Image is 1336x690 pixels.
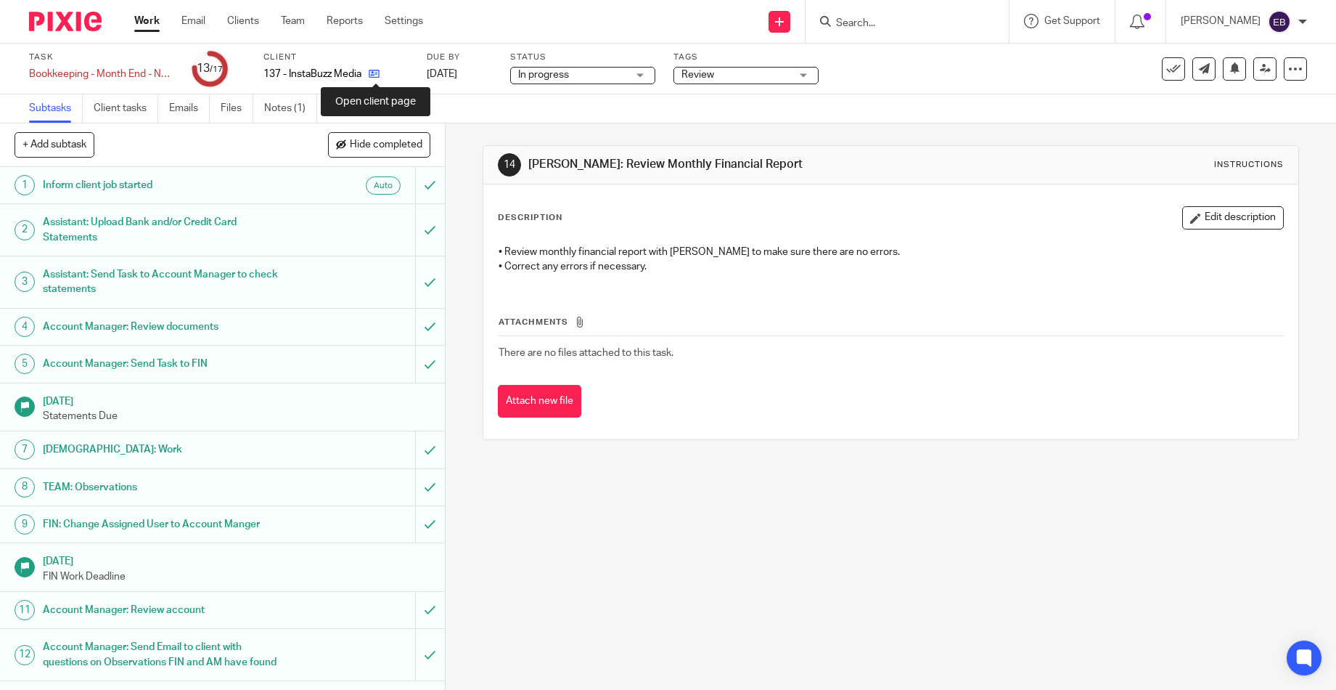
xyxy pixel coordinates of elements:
div: Instructions [1214,159,1284,171]
a: Client tasks [94,94,158,123]
h1: FIN: Change Assigned User to Account Manger [43,514,282,535]
label: Tags [673,52,819,63]
label: Task [29,52,174,63]
p: [PERSON_NAME] [1181,14,1261,28]
p: Description [498,212,562,224]
div: 1 [15,175,35,195]
span: [DATE] [427,69,457,79]
div: 14 [498,153,521,176]
img: Pixie [29,12,102,31]
input: Search [835,17,965,31]
a: Notes (1) [264,94,317,123]
a: Audit logs [328,94,384,123]
label: Status [510,52,655,63]
h1: [PERSON_NAME]: Review Monthly Financial Report [528,157,922,172]
p: FIN Work Deadline [43,569,430,584]
h1: Account Manager: Review account [43,599,282,621]
div: 7 [15,439,35,460]
a: Files [221,94,253,123]
div: 4 [15,317,35,337]
label: Due by [427,52,492,63]
p: 137 - InstaBuzz Media [263,67,361,81]
h1: Account Manager: Send Email to client with questions on Observations FIN and AM have found [43,636,282,673]
h1: [DATE] [43,551,430,569]
label: Client [263,52,409,63]
div: Bookkeeping - Month End - No monthly meeting [29,67,174,81]
span: Get Support [1044,16,1100,26]
a: Emails [169,94,210,123]
span: Review [681,70,714,80]
a: Team [281,14,305,28]
h1: Account Manager: Send Task to FIN [43,353,282,375]
h1: [DATE] [43,391,430,409]
small: /17 [210,65,223,73]
a: Clients [227,14,259,28]
p: • Review monthly financial report with [PERSON_NAME] to make sure there are no errors. • Correct ... [499,245,1283,275]
span: There are no files attached to this task. [499,348,673,358]
div: 2 [15,220,35,240]
div: 8 [15,477,35,498]
a: Work [134,14,160,28]
div: 12 [15,645,35,665]
span: In progress [518,70,569,80]
button: Edit description [1182,206,1284,230]
div: 11 [15,600,35,620]
button: Hide completed [328,132,430,157]
a: Reports [327,14,363,28]
p: Statements Due [43,409,430,423]
button: Attach new file [498,385,581,418]
a: Subtasks [29,94,83,123]
div: 3 [15,272,35,292]
div: 9 [15,514,35,535]
h1: Account Manager: Review documents [43,316,282,338]
h1: Assistant: Upload Bank and/or Credit Card Statements [43,211,282,248]
img: svg%3E [1268,10,1291,33]
button: + Add subtask [15,132,94,157]
div: Auto [366,176,401,195]
span: Attachments [499,318,568,326]
a: Settings [385,14,423,28]
div: 5 [15,354,35,374]
h1: TEAM: Observations [43,476,282,498]
div: 13 [197,60,223,77]
h1: [DEMOGRAPHIC_DATA]: Work [43,439,282,460]
span: Hide completed [350,139,422,151]
a: Email [181,14,205,28]
h1: Assistant: Send Task to Account Manager to check statements [43,264,282,301]
h1: Inform client job started [43,174,282,196]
